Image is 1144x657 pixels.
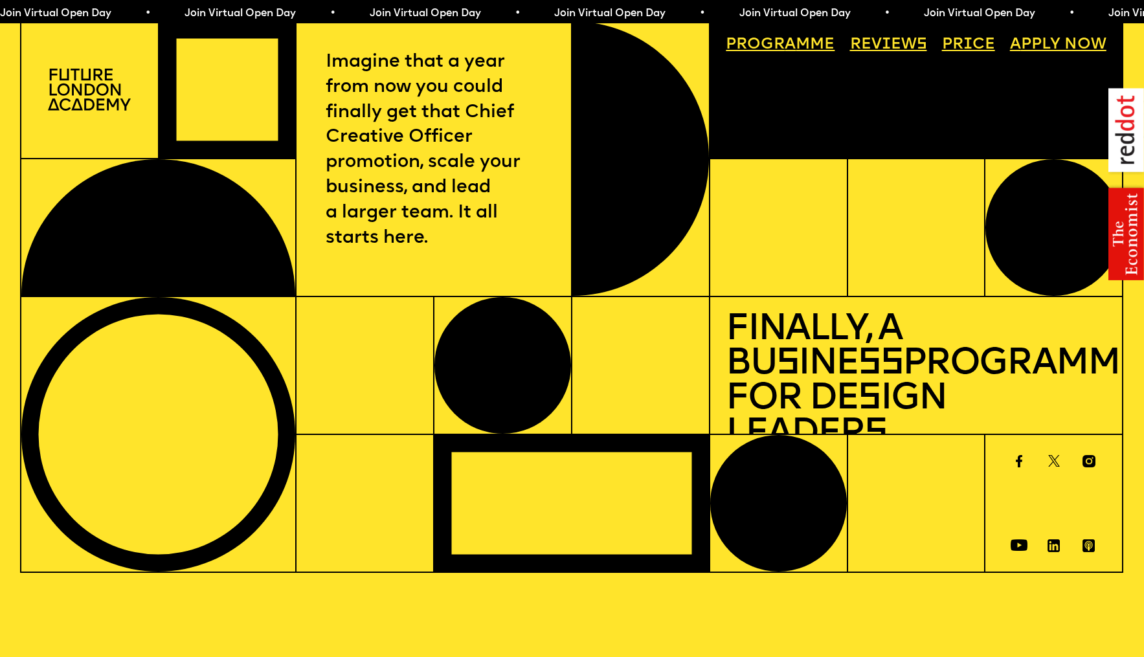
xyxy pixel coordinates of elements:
[934,29,1003,61] a: Price
[726,313,1106,452] h1: Finally, a Bu ine Programme for De ign Leader
[699,8,704,19] span: •
[329,8,335,19] span: •
[785,37,796,52] span: a
[1002,29,1115,61] a: Apply now
[858,346,902,383] span: ss
[718,29,843,61] a: Programme
[144,8,150,19] span: •
[864,416,886,452] span: s
[1010,37,1021,52] span: A
[1068,8,1074,19] span: •
[513,8,519,19] span: •
[842,29,935,61] a: Reviews
[858,381,880,418] span: s
[776,346,798,383] span: s
[883,8,889,19] span: •
[326,50,543,251] p: Imagine that a year from now you could finally get that Chief Creative Officer promotion, scale y...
